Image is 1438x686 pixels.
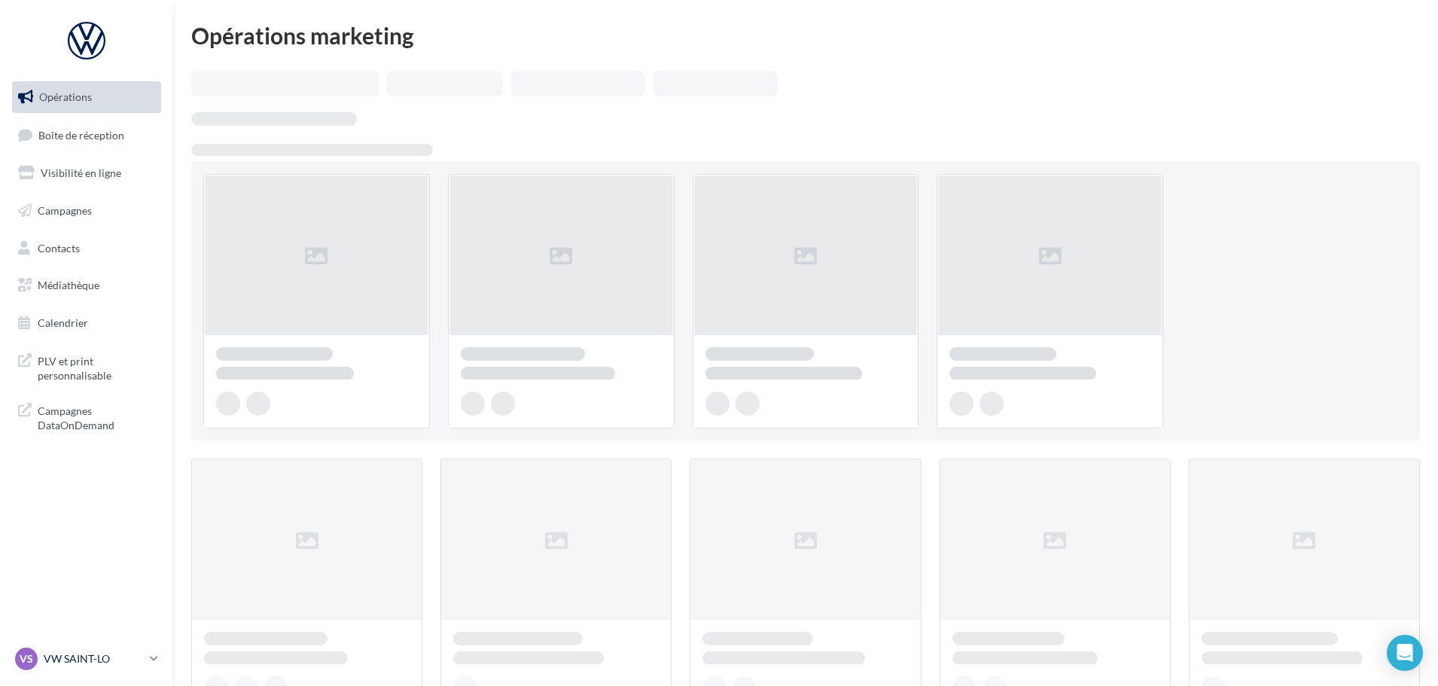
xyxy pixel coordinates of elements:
a: Campagnes DataOnDemand [9,395,164,439]
span: Campagnes [38,204,92,217]
span: PLV et print personnalisable [38,351,155,383]
a: Opérations [9,81,164,113]
a: PLV et print personnalisable [9,345,164,389]
span: Boîte de réception [38,128,124,141]
a: Médiathèque [9,270,164,301]
span: Contacts [38,241,80,254]
a: Contacts [9,233,164,264]
span: Opérations [39,90,92,103]
span: VS [20,651,33,666]
div: Opérations marketing [191,24,1420,47]
a: Calendrier [9,307,164,339]
a: Campagnes [9,195,164,227]
a: Boîte de réception [9,119,164,151]
span: Calendrier [38,316,88,329]
span: Visibilité en ligne [41,166,121,179]
a: VS VW SAINT-LO [12,645,161,673]
span: Campagnes DataOnDemand [38,401,155,433]
p: VW SAINT-LO [44,651,144,666]
span: Médiathèque [38,279,99,291]
a: Visibilité en ligne [9,157,164,189]
div: Open Intercom Messenger [1387,635,1423,671]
